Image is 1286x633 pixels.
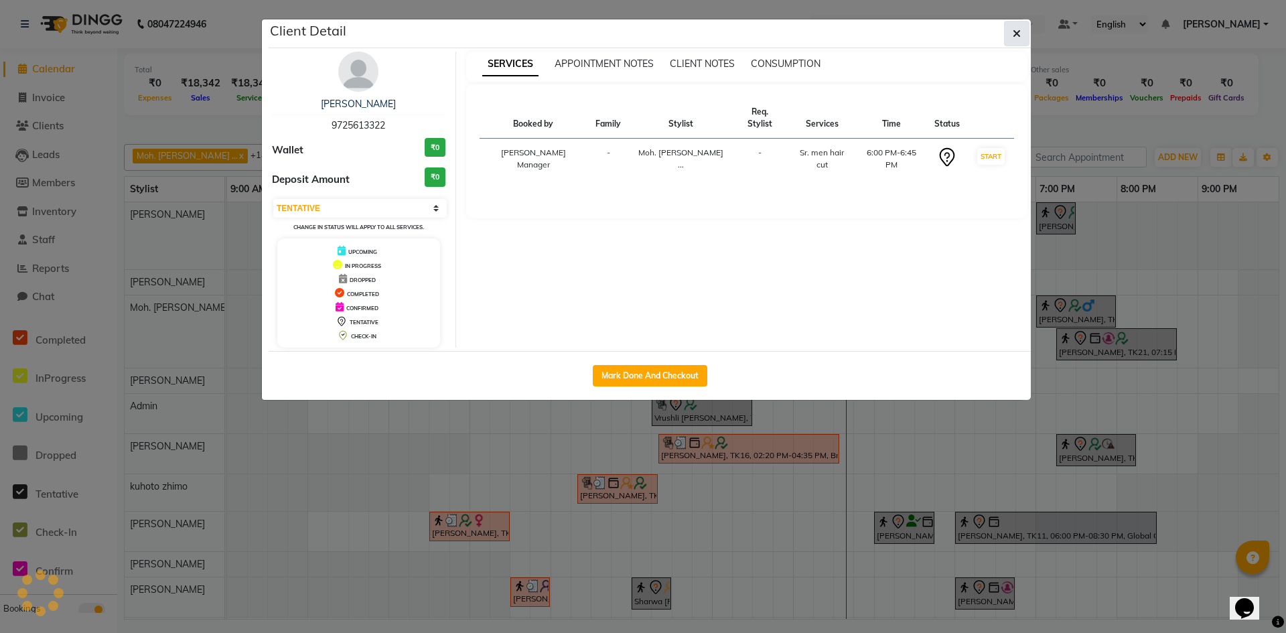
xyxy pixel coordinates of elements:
[350,319,378,326] span: TENTATIVE
[347,291,379,297] span: COMPLETED
[977,148,1005,165] button: START
[480,98,588,139] th: Booked by
[480,139,588,180] td: [PERSON_NAME] Manager
[587,139,629,180] td: -
[425,167,445,187] h3: ₹0
[751,58,820,70] span: CONSUMPTION
[638,147,723,169] span: Moh. [PERSON_NAME] ...
[425,138,445,157] h3: ₹0
[856,98,926,139] th: Time
[338,52,378,92] img: avatar
[345,263,381,269] span: IN PROGRESS
[346,305,378,311] span: CONFIRMED
[926,98,968,139] th: Status
[1230,579,1273,620] iframe: chat widget
[270,21,346,41] h5: Client Detail
[555,58,654,70] span: APPOINTMENT NOTES
[670,58,735,70] span: CLIENT NOTES
[272,143,303,158] span: Wallet
[629,98,732,139] th: Stylist
[321,98,396,110] a: [PERSON_NAME]
[732,139,788,180] td: -
[788,98,856,139] th: Services
[796,147,848,171] div: Sr. men hair cut
[332,119,385,131] span: 9725613322
[351,333,376,340] span: CHECK-IN
[348,249,377,255] span: UPCOMING
[593,365,707,386] button: Mark Done And Checkout
[482,52,539,76] span: SERVICES
[293,224,424,230] small: Change in status will apply to all services.
[732,98,788,139] th: Req. Stylist
[272,172,350,188] span: Deposit Amount
[350,277,376,283] span: DROPPED
[587,98,629,139] th: Family
[856,139,926,180] td: 6:00 PM-6:45 PM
